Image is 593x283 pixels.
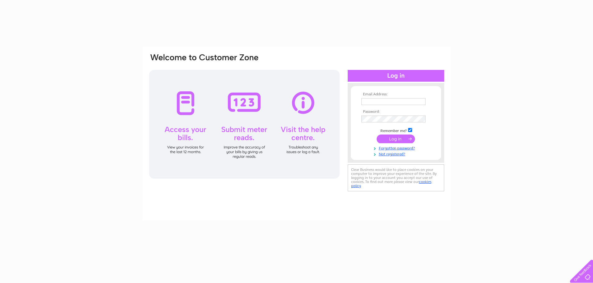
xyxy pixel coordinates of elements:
a: Not registered? [361,151,432,157]
div: Clear Business would like to place cookies on your computer to improve your experience of the sit... [348,164,444,191]
td: Remember me? [360,127,432,133]
input: Submit [377,135,415,143]
a: Forgotten password? [361,145,432,151]
a: cookies policy [351,180,431,188]
th: Email Address: [360,92,432,97]
th: Password: [360,110,432,114]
